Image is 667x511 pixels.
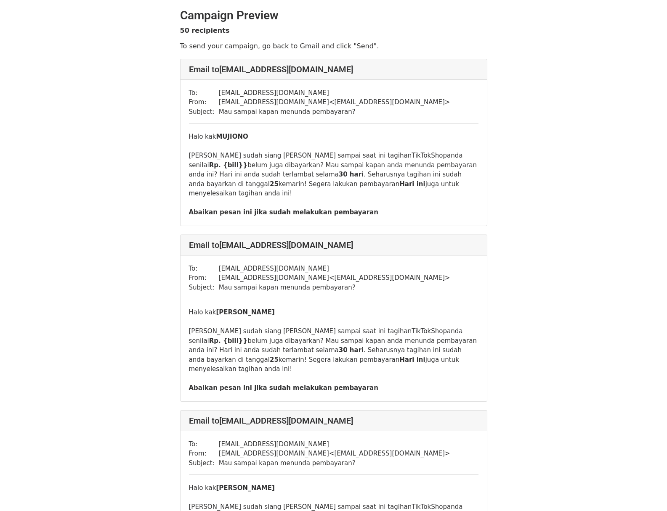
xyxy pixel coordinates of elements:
[189,327,478,393] div: [PERSON_NAME] sudah siang [PERSON_NAME] sampai saat ini tagihan anda senilai belum juga dibayarka...
[189,458,219,468] td: Subject:
[189,107,219,117] td: Subject:
[189,283,219,292] td: Subject:
[189,132,478,217] div: Halo kak
[412,503,447,511] span: TikTokShop
[219,458,450,468] td: Mau sampai kapan menunda pembayaran?
[180,26,230,34] strong: 50 recipients
[412,152,447,159] span: TikTokShop
[189,64,478,74] h4: Email to [EMAIL_ADDRESS][DOMAIN_NAME]
[189,208,378,216] b: Abaikan pesan ini jika sudah melakukan pembayaran
[189,240,478,250] h4: Email to [EMAIL_ADDRESS][DOMAIN_NAME]
[270,180,279,188] b: 25
[216,133,248,140] b: MUJIONO
[189,449,219,458] td: From:
[219,273,450,283] td: [EMAIL_ADDRESS][DOMAIN_NAME] < [EMAIL_ADDRESS][DOMAIN_NAME] >
[219,449,450,458] td: [EMAIL_ADDRESS][DOMAIN_NAME] < [EMAIL_ADDRESS][DOMAIN_NAME] >
[189,384,378,392] b: Abaikan pesan ini jika sudah melakukan pembayaran
[399,180,425,188] b: Hari ini
[189,151,478,217] div: [PERSON_NAME] sudah siang [PERSON_NAME] sampai saat ini tagihan anda senilai belum juga dibayarka...
[216,484,274,492] b: [PERSON_NAME]
[189,440,219,449] td: To:
[219,283,450,292] td: Mau sampai kapan menunda pembayaran?
[412,327,447,335] span: TikTokShop
[270,356,279,363] b: 25
[180,42,487,50] p: To send your campaign, go back to Gmail and click "Send".
[189,308,478,393] div: Halo kak
[189,88,219,98] td: To:
[189,264,219,274] td: To:
[189,97,219,107] td: From:
[219,107,450,117] td: Mau sampai kapan menunda pembayaran?
[339,346,364,354] b: 30 hari
[189,273,219,283] td: From:
[180,8,487,23] h2: Campaign Preview
[219,264,450,274] td: [EMAIL_ADDRESS][DOMAIN_NAME]
[219,88,450,98] td: [EMAIL_ADDRESS][DOMAIN_NAME]
[219,97,450,107] td: [EMAIL_ADDRESS][DOMAIN_NAME] < [EMAIL_ADDRESS][DOMAIN_NAME] >
[209,337,247,345] b: Rp. {bill}}
[216,308,274,316] b: [PERSON_NAME]
[189,416,478,426] h4: Email to [EMAIL_ADDRESS][DOMAIN_NAME]
[399,356,425,363] b: Hari ini
[219,440,450,449] td: [EMAIL_ADDRESS][DOMAIN_NAME]
[209,161,247,169] b: Rp. {bill}}
[339,171,364,178] b: 30 hari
